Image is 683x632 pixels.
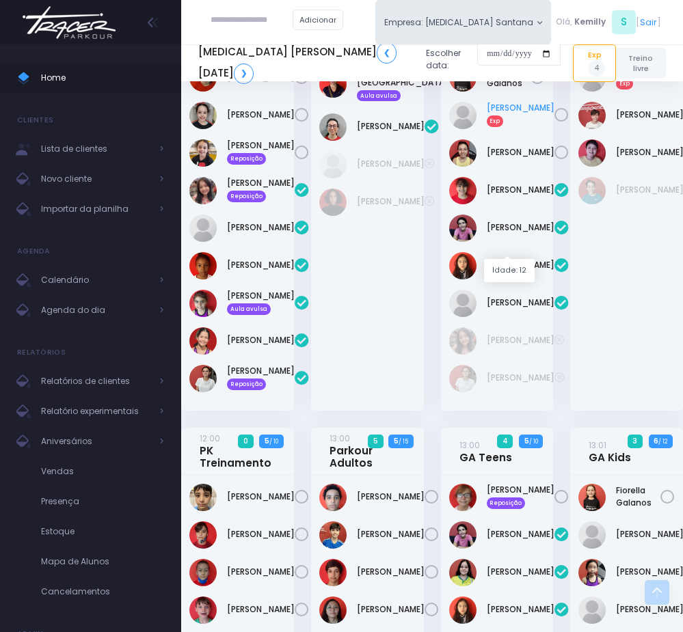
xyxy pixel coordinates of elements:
[487,566,554,578] a: [PERSON_NAME]
[612,10,636,34] span: S
[449,596,477,624] img: Melissa Tiemi Komatsu
[616,48,666,79] a: Treino livre
[41,583,164,601] span: Cancelamentos
[319,484,347,511] img: Akhin Pedrosa Moreira
[449,215,477,242] img: Giovanna Campion Landi Visconti
[578,177,606,204] img: Leonardo Marques Collicchio
[17,107,53,134] h4: Clientes
[357,566,425,578] a: [PERSON_NAME]
[189,290,217,317] img: MILENA GERLIN DOS SANTOS
[330,432,401,469] a: 13:00Parkour Adultos
[319,596,347,624] img: Milena Uehara
[227,528,295,540] a: [PERSON_NAME]
[189,215,217,242] img: Carolina hamze beydoun del pino
[357,90,401,101] span: Aula avulsa
[487,497,526,508] span: Reposição
[189,102,217,129] img: Laura Marques Collicchio
[487,146,554,159] a: [PERSON_NAME]
[368,435,383,448] span: 5
[41,493,164,510] span: Presença
[487,484,554,508] a: [PERSON_NAME] Reposição
[628,435,643,448] span: 3
[227,109,295,121] a: [PERSON_NAME]
[189,521,217,549] img: Frederico Piai Giovaninni
[293,10,343,30] a: Adicionar
[41,69,164,87] span: Home
[200,432,271,469] a: 12:00PK Treinamento
[41,271,150,289] span: Calendário
[449,521,477,549] img: Giovanna Campion Landi Visconti
[573,44,615,81] a: Exp4
[189,252,217,279] img: Laura Varjão
[449,365,477,392] img: Maria Eduarda Wallace de Souza
[41,402,150,420] span: Relatório experimentais
[41,200,150,218] span: Importar da planilha
[227,153,266,164] span: Reposição
[449,177,477,204] img: Anna Helena Roque Silva
[238,435,253,448] span: 0
[640,16,657,29] a: Sair
[319,559,347,586] img: João Mena Barreto Siqueira Abrão
[227,177,295,202] a: [PERSON_NAME] Reposição
[616,484,660,509] a: Fiorella Galanos
[449,559,477,586] img: Marina Dantas Rosa
[319,113,347,141] img: Ligia Lima Trombetta
[198,38,561,87] div: Escolher data:
[654,436,658,446] strong: 6
[41,523,164,540] span: Estoque
[227,303,271,314] span: Aula avulsa
[227,603,295,616] a: [PERSON_NAME]
[449,484,477,511] img: AMANDA OLINDA SILVESTRE DE PAIVA
[529,437,538,445] small: / 10
[578,596,606,624] img: Beatriz Primo Sanci
[41,301,150,319] span: Agenda do dia
[41,463,164,480] span: Vendas
[189,365,217,392] img: Maria Eduarda Wallace de Souza
[589,439,606,451] small: 13:01
[17,238,51,265] h4: Agenda
[578,102,606,129] img: Henrique Barros Vaz
[487,115,504,126] span: Exp
[551,8,666,36] div: [ ]
[459,439,480,451] small: 13:00
[319,521,347,549] img: Anthony Salvatore Galanos
[189,177,217,204] img: Alice Fernandes de Oliveira Mendes
[234,64,254,84] a: ❯
[658,437,667,445] small: / 12
[41,432,150,450] span: Aniversários
[189,559,217,586] img: Gustavo Yuto Ueno Andrade
[227,365,295,389] a: [PERSON_NAME] Reposição
[357,120,425,133] a: [PERSON_NAME]
[330,432,350,444] small: 13:00
[497,435,513,448] span: 4
[227,491,295,503] a: [PERSON_NAME]
[449,290,477,317] img: Sophia Quental Tovani
[189,139,217,167] img: Lívia Fontoura Machado Liberal
[578,139,606,167] img: Rodrigo Melgarejo
[589,439,631,464] a: 13:01GA Kids
[524,436,529,446] strong: 5
[399,437,408,445] small: / 15
[269,437,278,445] small: / 10
[227,290,295,314] a: [PERSON_NAME] Aula avulsa
[41,140,150,158] span: Lista de clientes
[578,559,606,586] img: Serena Tseng
[556,16,572,28] span: Olá,
[487,184,554,196] a: [PERSON_NAME]
[189,484,217,511] img: Arthur Castro
[357,528,425,540] a: [PERSON_NAME]
[487,603,554,616] a: [PERSON_NAME]
[198,42,416,83] h5: [MEDICAL_DATA] [PERSON_NAME] [DATE]
[41,372,150,390] span: Relatórios de clientes
[357,195,425,208] a: [PERSON_NAME]
[189,327,217,355] img: Manuela Moretz Andrade
[394,436,399,446] strong: 5
[227,566,295,578] a: [PERSON_NAME]
[459,439,512,464] a: 13:00GA Teens
[265,436,269,446] strong: 5
[227,259,295,271] a: [PERSON_NAME]
[227,221,295,234] a: [PERSON_NAME]
[487,334,554,346] a: [PERSON_NAME]
[200,432,220,444] small: 12:00
[449,252,477,279] img: Melissa Tiemi Komatsu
